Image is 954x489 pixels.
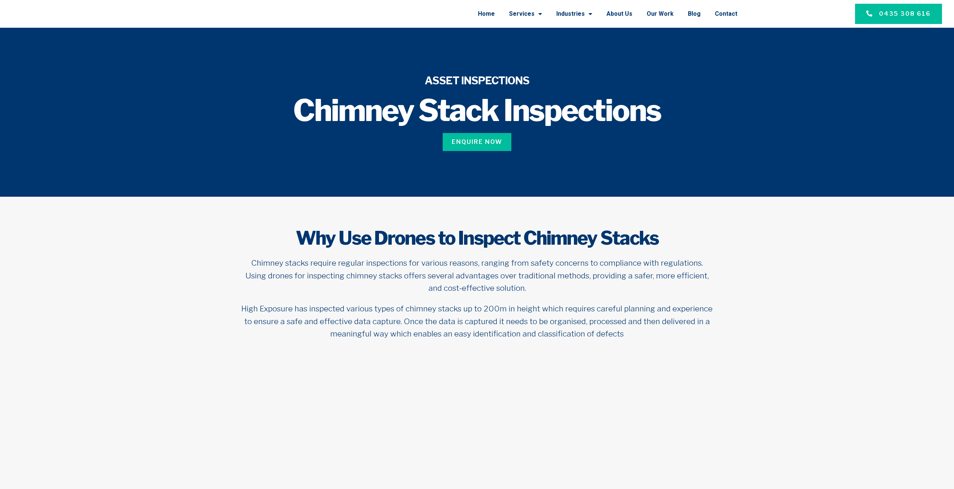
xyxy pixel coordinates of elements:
[688,4,701,24] a: Blog
[879,9,931,18] span: 0435 308 616
[647,4,674,24] a: Our Work
[715,4,737,24] a: Contact
[241,227,713,249] h2: Why Use Drones to Inspect Chimney Stacks
[452,138,502,147] span: Enquire Now
[855,4,942,24] a: 0435 308 616
[509,4,542,24] a: Services
[241,257,713,295] p: Chimney stacks require regular inspections for various reasons, ranging from safety concerns to c...
[42,6,120,22] img: Final-Logo copy
[478,4,495,24] a: Home
[253,73,701,88] h4: ASSET INSPECTIONS
[241,302,713,340] p: High Exposure has inspected various types of chimney stacks up to 200m in height which requires c...
[607,4,632,24] a: About Us
[556,4,592,24] a: Industries
[253,96,701,126] h1: Chimney Stack Inspections
[160,4,738,24] nav: Menu
[443,133,511,151] a: Enquire Now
